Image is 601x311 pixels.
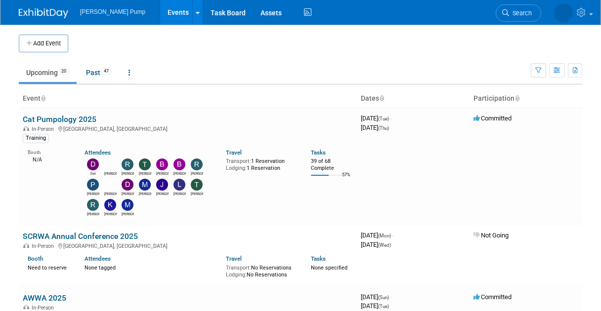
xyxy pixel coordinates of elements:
span: (Sun) [378,295,389,300]
div: Need to reserve [28,263,70,272]
div: Robert Lega [122,170,134,176]
img: Tony Lewis [191,179,203,191]
span: Lodging: [226,272,247,278]
td: 57% [342,172,350,186]
img: Amanda Smith [104,158,116,170]
span: Not Going [473,232,509,239]
div: Tony Lewis [191,191,203,196]
div: Del Ritz [87,170,99,176]
div: Kim M [104,211,117,217]
div: No Reservations No Reservations [226,263,296,278]
img: Amanda Smith [554,3,573,22]
a: Attendees [85,255,111,262]
img: Kim M [104,199,116,211]
img: Bobby Zitzka [156,158,168,170]
button: Add Event [19,35,68,52]
span: - [392,232,394,239]
a: Travel [226,255,242,262]
span: [PERSON_NAME] Pump [80,8,145,15]
span: In-Person [32,243,57,249]
span: (Thu) [378,125,389,131]
span: Lodging: [226,165,247,171]
span: - [390,293,392,301]
span: In-Person [32,126,57,132]
div: Booth [28,146,70,155]
a: Past47 [79,63,119,82]
a: AWWA 2025 [23,293,66,303]
img: Jake Sowders [156,179,168,191]
img: David Perry [122,179,133,191]
img: Richard Pendley [87,199,99,211]
div: David Perry [122,191,134,196]
img: ExhibitDay [19,8,68,18]
th: Participation [470,90,582,107]
span: [DATE] [361,232,394,239]
div: [GEOGRAPHIC_DATA], [GEOGRAPHIC_DATA] [23,241,353,249]
span: - [390,115,392,122]
img: Teri Beth Perkins [139,158,151,170]
img: Del Ritz [87,158,99,170]
img: In-Person Event [23,243,29,248]
img: Mike Walters [122,199,133,211]
div: Mike Walters [122,211,134,217]
div: 1 Reservation 1 Reservation [226,156,296,171]
div: Lee Feeser [173,191,186,196]
div: Jake Sowders [156,191,169,196]
div: Brian Peek [173,170,186,176]
span: 47 [101,68,112,75]
img: Ryan Intriago [191,158,203,170]
a: Sort by Start Date [379,94,384,102]
span: [DATE] [361,115,392,122]
a: Upcoming20 [19,63,77,82]
span: (Tue) [378,304,389,309]
a: Search [496,4,541,22]
span: [DATE] [361,124,389,131]
a: Booth [28,255,43,262]
a: Cat Pumpology 2025 [23,115,96,124]
span: Search [509,9,532,17]
a: Sort by Event Name [41,94,45,102]
span: Transport: [226,265,251,271]
img: Brian Peek [173,158,185,170]
span: 20 [58,68,69,75]
div: Richard Pendley [87,211,99,217]
span: [DATE] [361,241,391,248]
img: In-Person Event [23,126,29,131]
img: Ryan McHugh [104,179,116,191]
div: Bobby Zitzka [156,170,169,176]
div: Training [23,134,49,143]
div: None tagged [85,263,219,272]
div: Teri Beth Perkins [139,170,151,176]
div: N/A [28,155,70,163]
div: Ryan McHugh [104,191,117,196]
a: Tasks [311,255,326,262]
a: SCRWA Annual Conference 2025 [23,232,138,241]
img: Lee Feeser [173,179,185,191]
span: [DATE] [361,302,389,310]
div: Patrick Champagne [87,191,99,196]
div: Ryan Intriago [191,170,203,176]
span: In-Person [32,305,57,311]
span: [DATE] [361,293,392,301]
a: Tasks [311,149,326,156]
a: Travel [226,149,242,156]
span: (Mon) [378,233,391,238]
a: Attendees [85,149,111,156]
div: Amanda Smith [104,170,117,176]
span: None specified [311,265,347,271]
th: Event [19,90,357,107]
span: Committed [473,115,512,122]
div: [GEOGRAPHIC_DATA], [GEOGRAPHIC_DATA] [23,124,353,132]
div: 39 of 68 Complete [311,158,353,171]
div: Martin Strong [139,191,151,196]
img: Robert Lega [122,158,133,170]
th: Dates [357,90,470,107]
span: (Tue) [378,116,389,121]
img: In-Person Event [23,305,29,310]
img: Martin Strong [139,179,151,191]
img: Patrick Champagne [87,179,99,191]
span: Transport: [226,158,251,164]
a: Sort by Participation Type [515,94,519,102]
span: Committed [473,293,512,301]
span: (Wed) [378,242,391,248]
